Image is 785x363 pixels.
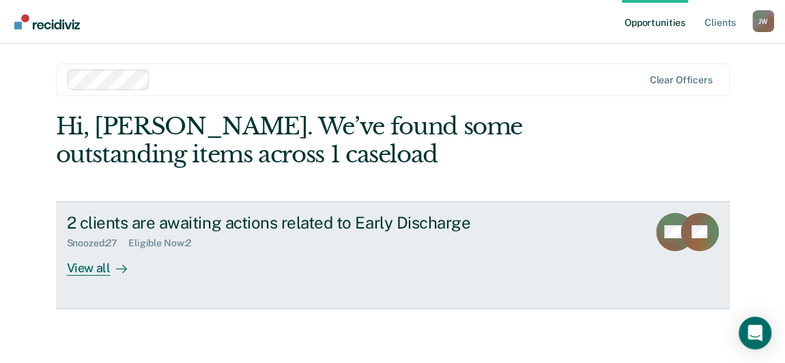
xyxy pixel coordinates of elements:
[128,237,202,249] div: Eligible Now : 2
[739,317,771,349] div: Open Intercom Messenger
[67,237,129,249] div: Snoozed : 27
[56,201,730,309] a: 2 clients are awaiting actions related to Early DischargeSnoozed:27Eligible Now:2View all
[649,74,712,86] div: Clear officers
[752,10,774,32] button: Profile dropdown button
[67,249,143,276] div: View all
[752,10,774,32] div: J W
[56,113,595,169] div: Hi, [PERSON_NAME]. We’ve found some outstanding items across 1 caseload
[67,213,546,233] div: 2 clients are awaiting actions related to Early Discharge
[14,14,80,29] img: Recidiviz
